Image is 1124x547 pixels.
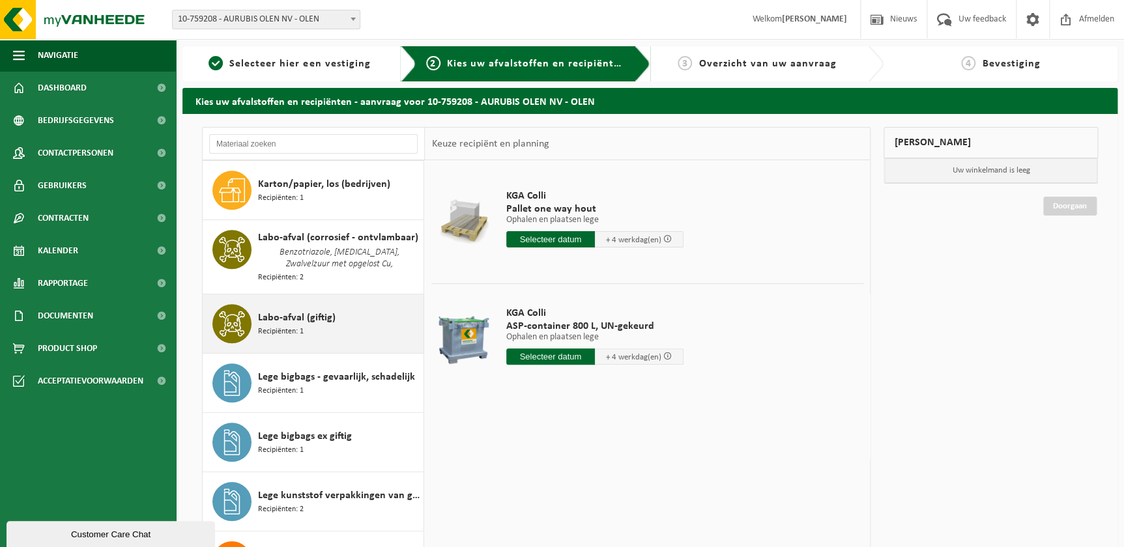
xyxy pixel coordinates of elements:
span: Navigatie [38,39,78,72]
span: Overzicht van uw aanvraag [699,59,836,69]
span: Labo-afval (corrosief - ontvlambaar) [258,230,418,245]
span: Lege kunststof verpakkingen van gevaarlijke stoffen [258,488,420,503]
div: [PERSON_NAME] [884,127,1098,158]
span: KGA Colli [506,307,684,320]
span: Karton/papier, los (bedrijven) [258,176,390,192]
span: Recipiënten: 2 [258,272,304,284]
span: Labo-afval (giftig) [258,310,336,326]
span: Contactpersonen [38,137,113,169]
span: Kalender [38,234,78,267]
span: Product Shop [38,332,97,365]
p: Uw winkelmand is leeg [884,158,1097,183]
span: 2 [426,56,440,70]
p: Ophalen en plaatsen lege [506,216,684,225]
input: Materiaal zoeken [209,134,418,154]
span: 10-759208 - AURUBIS OLEN NV - OLEN [172,10,360,29]
span: 3 [678,56,692,70]
span: Recipiënten: 1 [258,192,304,204]
iframe: chat widget [7,518,218,547]
span: + 4 werkdag(en) [606,236,661,244]
span: 10-759208 - AURUBIS OLEN NV - OLEN [173,10,360,29]
span: Recipiënten: 1 [258,444,304,456]
span: Bevestiging [982,59,1040,69]
span: Documenten [38,300,93,332]
span: ASP-container 800 L, UN-gekeurd [506,320,684,333]
span: Kies uw afvalstoffen en recipiënten [447,59,626,69]
span: Pallet one way hout [506,203,684,216]
span: Recipiënten: 1 [258,385,304,397]
span: Selecteer hier een vestiging [229,59,370,69]
strong: [PERSON_NAME] [782,14,847,24]
button: Labo-afval (corrosief - ontvlambaar) Benzotriazole, [MEDICAL_DATA], Zwalvelzuur met opgelost Cu, ... [203,220,424,294]
span: Dashboard [38,72,87,104]
input: Selecteer datum [506,348,595,365]
span: Acceptatievoorwaarden [38,365,143,397]
span: Contracten [38,202,89,234]
span: KGA Colli [506,189,684,203]
a: Doorgaan [1043,197,1097,216]
input: Selecteer datum [506,231,595,247]
span: 4 [961,56,975,70]
button: Lege bigbags ex giftig Recipiënten: 1 [203,413,424,472]
button: Lege bigbags - gevaarlijk, schadelijk Recipiënten: 1 [203,354,424,413]
button: Karton/papier, los (bedrijven) Recipiënten: 1 [203,161,424,220]
span: Recipiënten: 1 [258,326,304,338]
span: 1 [209,56,223,70]
span: Bedrijfsgegevens [38,104,114,137]
span: Lege bigbags ex giftig [258,428,352,444]
span: Lege bigbags - gevaarlijk, schadelijk [258,369,415,385]
span: Recipiënten: 2 [258,503,304,516]
span: Benzotriazole, [MEDICAL_DATA], Zwalvelzuur met opgelost Cu, [258,245,420,272]
p: Ophalen en plaatsen lege [506,333,684,342]
a: 1Selecteer hier een vestiging [189,56,390,72]
h2: Kies uw afvalstoffen en recipiënten - aanvraag voor 10-759208 - AURUBIS OLEN NV - OLEN [182,88,1117,113]
span: Rapportage [38,267,88,300]
span: Gebruikers [38,169,87,202]
span: + 4 werkdag(en) [606,353,661,361]
button: Lege kunststof verpakkingen van gevaarlijke stoffen Recipiënten: 2 [203,472,424,531]
button: Labo-afval (giftig) Recipiënten: 1 [203,294,424,354]
div: Keuze recipiënt en planning [425,128,555,160]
